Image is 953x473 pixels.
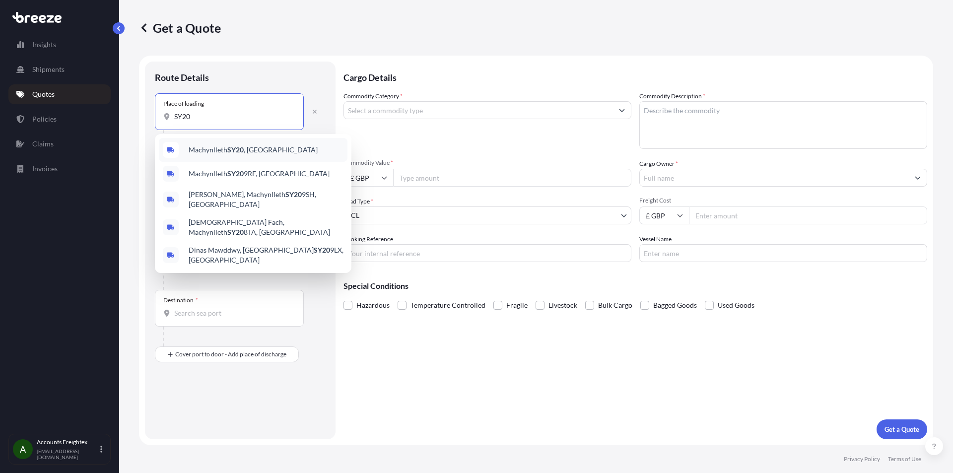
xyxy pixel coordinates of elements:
span: Livestock [548,298,577,313]
p: Special Conditions [343,282,927,290]
p: Route Details [155,71,209,83]
span: Machynlleth , [GEOGRAPHIC_DATA] [189,145,318,155]
label: Vessel Name [639,234,672,244]
p: Claims [32,139,54,149]
p: Shipments [32,65,65,74]
p: Invoices [32,164,58,174]
div: Destination [163,296,198,304]
b: SY20 [227,228,244,236]
span: Temperature Controlled [410,298,485,313]
b: SY20 [314,246,330,254]
button: Show suggestions [613,101,631,119]
label: Cargo Owner [639,159,678,169]
p: Quotes [32,89,55,99]
input: Destination [174,308,291,318]
span: Machynlleth 9RF, [GEOGRAPHIC_DATA] [189,169,330,179]
div: Show suggestions [155,134,351,273]
input: Type amount [393,169,631,187]
p: Cargo Details [343,62,927,91]
span: Freight Cost [639,197,927,204]
input: Enter name [639,244,927,262]
span: Load Type [343,197,373,206]
span: LCL [348,210,359,220]
p: Accounts Freightex [37,438,98,446]
span: Bulk Cargo [598,298,632,313]
label: Booking Reference [343,234,393,244]
p: Get a Quote [885,424,919,434]
input: Your internal reference [343,244,631,262]
p: Privacy Policy [844,455,880,463]
p: Terms of Use [888,455,921,463]
label: Commodity Category [343,91,403,101]
input: Full name [640,169,909,187]
span: Used Goods [718,298,754,313]
span: [PERSON_NAME], Machynlleth 9SH, [GEOGRAPHIC_DATA] [189,190,343,209]
span: Cover port to door - Add place of discharge [175,349,286,359]
div: Place of loading [163,100,204,108]
b: SY20 [227,169,244,178]
input: Select a commodity type [344,101,613,119]
span: A [20,444,26,454]
span: Bagged Goods [653,298,697,313]
span: Commodity Value [343,159,631,167]
b: SY20 [285,190,302,199]
span: Hazardous [356,298,390,313]
button: Show suggestions [909,169,927,187]
input: Enter amount [689,206,927,224]
p: Get a Quote [139,20,221,36]
span: [DEMOGRAPHIC_DATA] Fach, Machynlleth 8TA, [GEOGRAPHIC_DATA] [189,217,343,237]
span: Fragile [506,298,528,313]
label: Commodity Description [639,91,705,101]
p: Insights [32,40,56,50]
p: Policies [32,114,57,124]
input: Place of loading [174,112,291,122]
p: [EMAIL_ADDRESS][DOMAIN_NAME] [37,448,98,460]
b: SY20 [227,145,244,154]
span: Dinas Mawddwy, [GEOGRAPHIC_DATA] 9LX, [GEOGRAPHIC_DATA] [189,245,343,265]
